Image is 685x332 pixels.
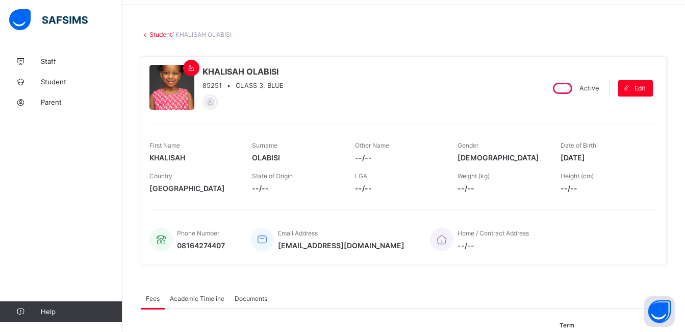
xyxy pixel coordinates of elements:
[149,184,237,193] span: [GEOGRAPHIC_DATA]
[149,31,172,38] a: Student
[560,322,574,329] span: Term
[561,141,596,149] span: Date of Birth
[458,184,545,193] span: --/--
[41,307,122,316] span: Help
[177,241,225,250] span: 08164274407
[252,153,339,162] span: OLABISI
[202,82,222,89] span: 85251
[355,172,367,180] span: LGA
[355,184,442,193] span: --/--
[278,241,404,250] span: [EMAIL_ADDRESS][DOMAIN_NAME]
[149,172,172,180] span: Country
[458,153,545,162] span: [DEMOGRAPHIC_DATA]
[9,9,88,31] img: safsims
[149,153,237,162] span: KHALISAH
[149,141,180,149] span: First Name
[458,172,490,180] span: Weight (kg)
[41,57,122,65] span: Staff
[561,153,648,162] span: [DATE]
[41,98,122,106] span: Parent
[236,82,284,89] span: CLASS 3, BLUE
[458,241,529,250] span: --/--
[278,229,318,237] span: Email Address
[252,184,339,193] span: --/--
[252,141,277,149] span: Surname
[202,82,284,89] div: •
[635,84,645,92] span: Edit
[355,141,389,149] span: Other Name
[561,184,648,193] span: --/--
[177,229,219,237] span: Phone Number
[458,229,529,237] span: Home / Contract Address
[41,78,122,86] span: Student
[458,141,478,149] span: Gender
[561,172,594,180] span: Height (cm)
[202,66,284,77] span: KHALISAH OLABISI
[170,295,224,302] span: Academic Timeline
[644,296,675,327] button: Open asap
[146,295,160,302] span: Fees
[579,84,599,92] span: Active
[235,295,267,302] span: Documents
[172,31,232,38] span: / KHALISAH OLABISI
[355,153,442,162] span: --/--
[252,172,293,180] span: State of Origin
